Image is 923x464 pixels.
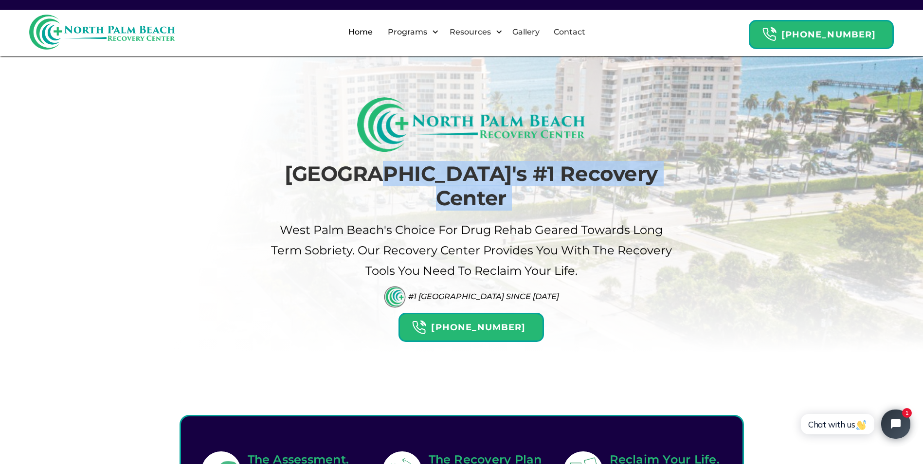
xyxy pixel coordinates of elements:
[447,26,493,38] div: Resources
[398,308,543,342] a: Header Calendar Icons[PHONE_NUMBER]
[270,161,673,211] h1: [GEOGRAPHIC_DATA]'s #1 Recovery Center
[781,29,876,40] strong: [PHONE_NUMBER]
[441,17,505,48] div: Resources
[270,220,673,281] p: West palm beach's Choice For drug Rehab Geared Towards Long term sobriety. Our Recovery Center pr...
[408,292,559,301] div: #1 [GEOGRAPHIC_DATA] Since [DATE]
[749,15,894,49] a: Header Calendar Icons[PHONE_NUMBER]
[343,17,379,48] a: Home
[762,27,777,42] img: Header Calendar Icons
[385,26,430,38] div: Programs
[507,17,545,48] a: Gallery
[357,97,585,152] img: North Palm Beach Recovery Logo (Rectangle)
[790,401,919,447] iframe: Tidio Chat
[380,17,441,48] div: Programs
[412,320,426,335] img: Header Calendar Icons
[431,322,525,333] strong: [PHONE_NUMBER]
[548,17,591,48] a: Contact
